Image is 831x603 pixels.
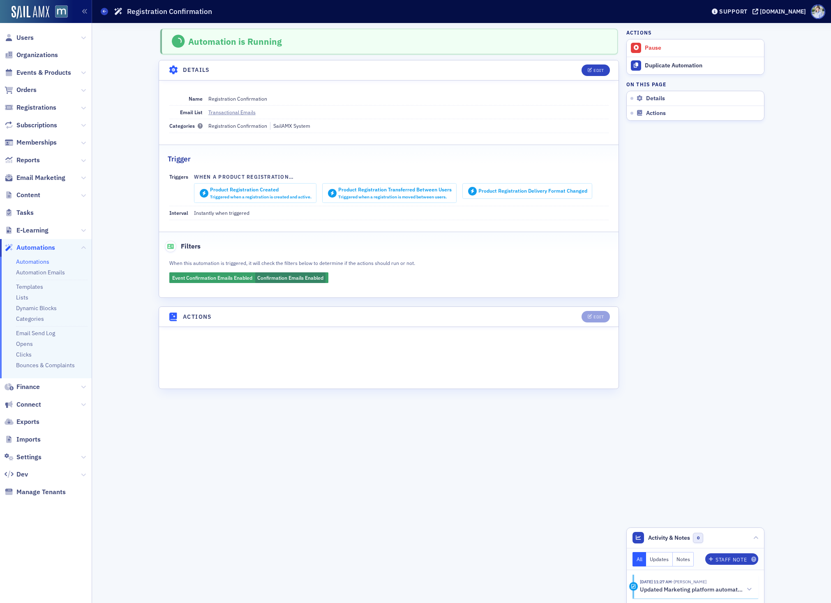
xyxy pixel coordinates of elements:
[16,226,48,235] span: E-Learning
[188,36,282,47] div: Automation is Running
[593,68,604,73] div: Edit
[716,557,747,562] div: Staff Note
[189,95,203,102] span: Name
[168,154,191,164] h2: Trigger
[210,186,312,193] div: Product Registration Created
[582,311,610,322] button: Edit
[169,122,203,129] span: Categories
[16,51,58,60] span: Organizations
[55,5,68,18] img: SailAMX
[640,586,743,594] h5: Updated Marketing platform automation: Registration Confirmation
[16,361,75,369] a: Bounces & Complaints
[5,191,40,200] a: Content
[629,582,638,591] div: Activity
[5,68,71,77] a: Events & Products
[760,8,806,15] div: [DOMAIN_NAME]
[16,85,37,94] span: Orders
[183,66,210,74] h4: Details
[811,5,825,19] span: Profile
[646,110,666,117] span: Actions
[16,156,40,165] span: Reports
[16,243,55,252] span: Automations
[16,138,57,147] span: Memberships
[194,206,609,219] dd: Instantly when triggered
[338,186,452,193] div: Product Registration Transferred Between Users
[16,304,57,312] a: Dynamic Blocks
[645,44,760,52] div: Pause
[5,453,42,462] a: Settings
[16,435,41,444] span: Imports
[627,39,764,57] button: Pause
[16,269,65,276] a: Automation Emails
[16,382,40,391] span: Finance
[5,226,48,235] a: E-Learning
[693,533,703,543] span: 0
[5,103,56,112] a: Registrations
[16,453,42,462] span: Settings
[210,194,312,200] div: Triggered when a registration is created and active.
[753,9,809,14] button: [DOMAIN_NAME]
[5,417,39,426] a: Exports
[705,553,758,565] button: Staff Note
[159,327,619,389] iframe: iframe
[127,7,212,16] h1: Registration Confirmation
[646,95,665,102] span: Details
[5,470,28,479] a: Dev
[16,329,55,337] a: Email Send Log
[169,258,446,267] div: When this automation is triggered, it will check the filters below to determine if the actions sh...
[626,29,652,36] h4: Actions
[719,8,748,15] div: Support
[169,209,188,216] span: Interval
[16,121,57,130] span: Subscriptions
[640,585,753,594] button: Updated Marketing platform automation: Registration Confirmation
[16,191,40,200] span: Content
[16,351,32,358] a: Clicks
[16,103,56,112] span: Registrations
[16,417,39,426] span: Exports
[12,6,49,19] img: SailAMX
[673,552,694,566] button: Notes
[5,138,57,147] a: Memberships
[16,208,34,217] span: Tasks
[5,173,65,182] a: Email Marketing
[49,5,68,19] a: View Homepage
[5,121,57,130] a: Subscriptions
[180,109,203,115] span: Email List
[5,243,55,252] a: Automations
[16,340,33,348] a: Opens
[627,57,764,74] a: Duplicate Automation
[5,435,41,444] a: Imports
[478,188,587,194] div: Product Registration Delivery Format Changed
[5,33,34,42] a: Users
[5,51,58,60] a: Organizations
[645,62,760,69] div: Duplicate Automation
[183,313,212,321] h4: Actions
[632,552,646,566] button: All
[208,108,263,116] a: Transactional Emails
[208,95,267,102] div: Registration Confirmation
[5,488,66,497] a: Manage Tenants
[648,534,690,542] span: Activity & Notes
[194,173,294,180] span: When a Product Registration…
[16,470,28,479] span: Dev
[640,579,672,585] time: 11/9/2023 11:27 AM
[270,122,310,129] div: SailAMX System
[5,400,41,409] a: Connect
[5,156,40,165] a: Reports
[672,579,706,585] span: Luke Abell
[16,488,66,497] span: Manage Tenants
[593,315,604,319] div: Edit
[16,294,28,301] a: Lists
[169,173,188,180] span: Triggers
[16,283,43,290] a: Templates
[165,241,201,252] span: Filters
[338,194,452,200] div: Triggered when a registration is moved between users.
[16,258,49,265] a: Automations
[5,85,37,94] a: Orders
[582,64,610,76] button: Edit
[16,400,41,409] span: Connect
[5,382,40,391] a: Finance
[16,33,34,42] span: Users
[626,81,764,88] h4: On this page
